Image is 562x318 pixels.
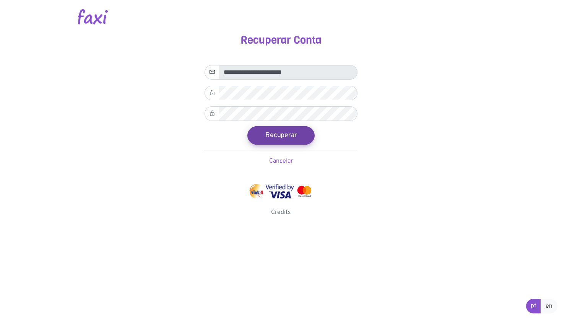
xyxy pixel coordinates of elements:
[269,157,293,165] a: Cancelar
[69,34,493,47] h3: Recuperar Conta
[247,126,315,144] button: Recuperar
[296,184,313,199] img: mastercard
[526,299,541,313] a: pt
[271,209,291,216] a: Credits
[265,184,294,199] img: visa
[249,184,264,199] img: vinti4
[541,299,557,313] a: en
